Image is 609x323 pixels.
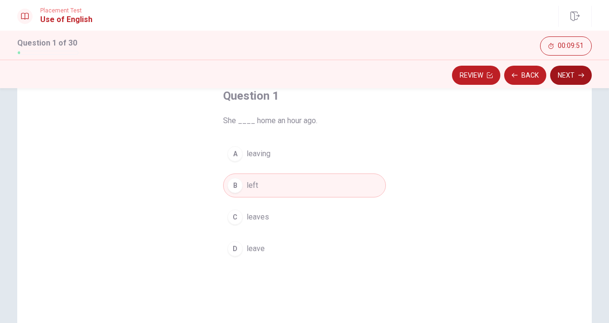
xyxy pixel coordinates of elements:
button: Bleft [223,173,386,197]
button: Dleave [223,237,386,261]
span: leaving [247,148,271,160]
span: Placement Test [40,7,92,14]
span: leaves [247,211,269,223]
span: leave [247,243,265,254]
span: left [247,180,258,191]
span: She ____ home an hour ago. [223,115,386,127]
div: C [227,209,243,225]
div: A [227,146,243,161]
h4: Question 1 [223,88,386,104]
div: D [227,241,243,256]
button: Cleaves [223,205,386,229]
button: Review [452,66,500,85]
button: Aleaving [223,142,386,166]
button: Next [550,66,592,85]
button: Back [504,66,546,85]
button: 00:09:51 [540,36,592,56]
span: 00:09:51 [558,42,584,50]
h1: Use of English [40,14,92,25]
h1: Question 1 of 30 [17,37,79,49]
div: B [227,178,243,193]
